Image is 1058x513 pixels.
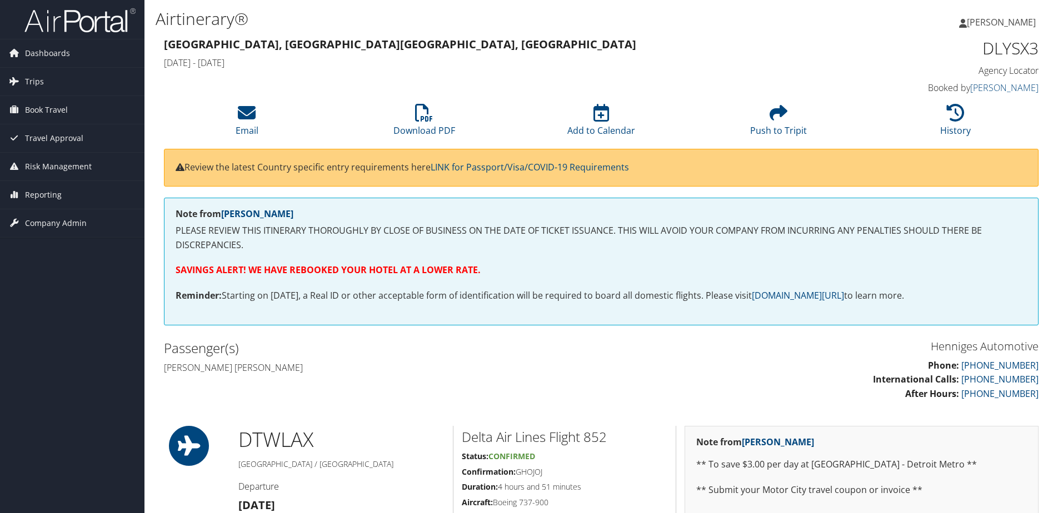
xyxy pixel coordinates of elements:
[832,37,1039,60] h1: DLYSX3
[24,7,136,33] img: airportal-logo.png
[462,497,667,508] h5: Boeing 737-900
[970,82,1039,94] a: [PERSON_NAME]
[961,388,1039,400] a: [PHONE_NUMBER]
[238,497,275,512] strong: [DATE]
[25,39,70,67] span: Dashboards
[462,481,498,492] strong: Duration:
[238,459,445,470] h5: [GEOGRAPHIC_DATA] / [GEOGRAPHIC_DATA]
[462,497,493,507] strong: Aircraft:
[176,289,1027,303] p: Starting on [DATE], a Real ID or other acceptable form of identification will be required to boar...
[164,361,593,374] h4: [PERSON_NAME] [PERSON_NAME]
[25,153,92,180] span: Risk Management
[25,96,68,124] span: Book Travel
[696,483,1027,497] p: ** Submit your Motor City travel coupon or invoice **
[25,209,87,237] span: Company Admin
[176,224,1027,252] p: PLEASE REVIEW THIS ITINERARY THOROUGHLY BY CLOSE OF BUSINESS ON THE DATE OF TICKET ISSUANCE. THIS...
[959,6,1047,39] a: [PERSON_NAME]
[610,339,1039,354] h3: Henniges Automotive
[752,289,844,301] a: [DOMAIN_NAME][URL]
[696,457,1027,472] p: ** To save $3.00 per day at [GEOGRAPHIC_DATA] - Detroit Metro **
[967,16,1036,28] span: [PERSON_NAME]
[462,481,667,492] h5: 4 hours and 51 minutes
[905,388,959,400] strong: After Hours:
[940,110,971,137] a: History
[696,436,814,448] strong: Note from
[25,181,62,209] span: Reporting
[238,480,445,492] h4: Departure
[832,64,1039,77] h4: Agency Locator
[462,451,488,461] strong: Status:
[431,161,629,173] a: LINK for Passport/Visa/COVID-19 Requirements
[176,208,293,220] strong: Note from
[462,466,516,477] strong: Confirmation:
[164,37,636,52] strong: [GEOGRAPHIC_DATA], [GEOGRAPHIC_DATA] [GEOGRAPHIC_DATA], [GEOGRAPHIC_DATA]
[961,373,1039,385] a: [PHONE_NUMBER]
[961,359,1039,371] a: [PHONE_NUMBER]
[742,436,814,448] a: [PERSON_NAME]
[25,68,44,95] span: Trips
[236,110,258,137] a: Email
[238,426,445,454] h1: DTW LAX
[750,110,807,137] a: Push to Tripit
[156,7,750,31] h1: Airtinerary®
[164,339,593,358] h2: Passenger(s)
[873,373,959,385] strong: International Calls:
[462,428,667,446] h2: Delta Air Lines Flight 852
[176,160,1027,175] p: Review the latest Country specific entry requirements here
[176,264,481,276] strong: SAVINGS ALERT! WE HAVE REBOOKED YOUR HOTEL AT A LOWER RATE.
[928,359,959,371] strong: Phone:
[832,82,1039,94] h4: Booked by
[221,208,293,220] a: [PERSON_NAME]
[567,110,635,137] a: Add to Calendar
[176,289,222,301] strong: Reminder:
[393,110,455,137] a: Download PDF
[462,466,667,477] h5: GHOJOJ
[488,451,535,461] span: Confirmed
[25,124,83,152] span: Travel Approval
[164,57,816,69] h4: [DATE] - [DATE]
